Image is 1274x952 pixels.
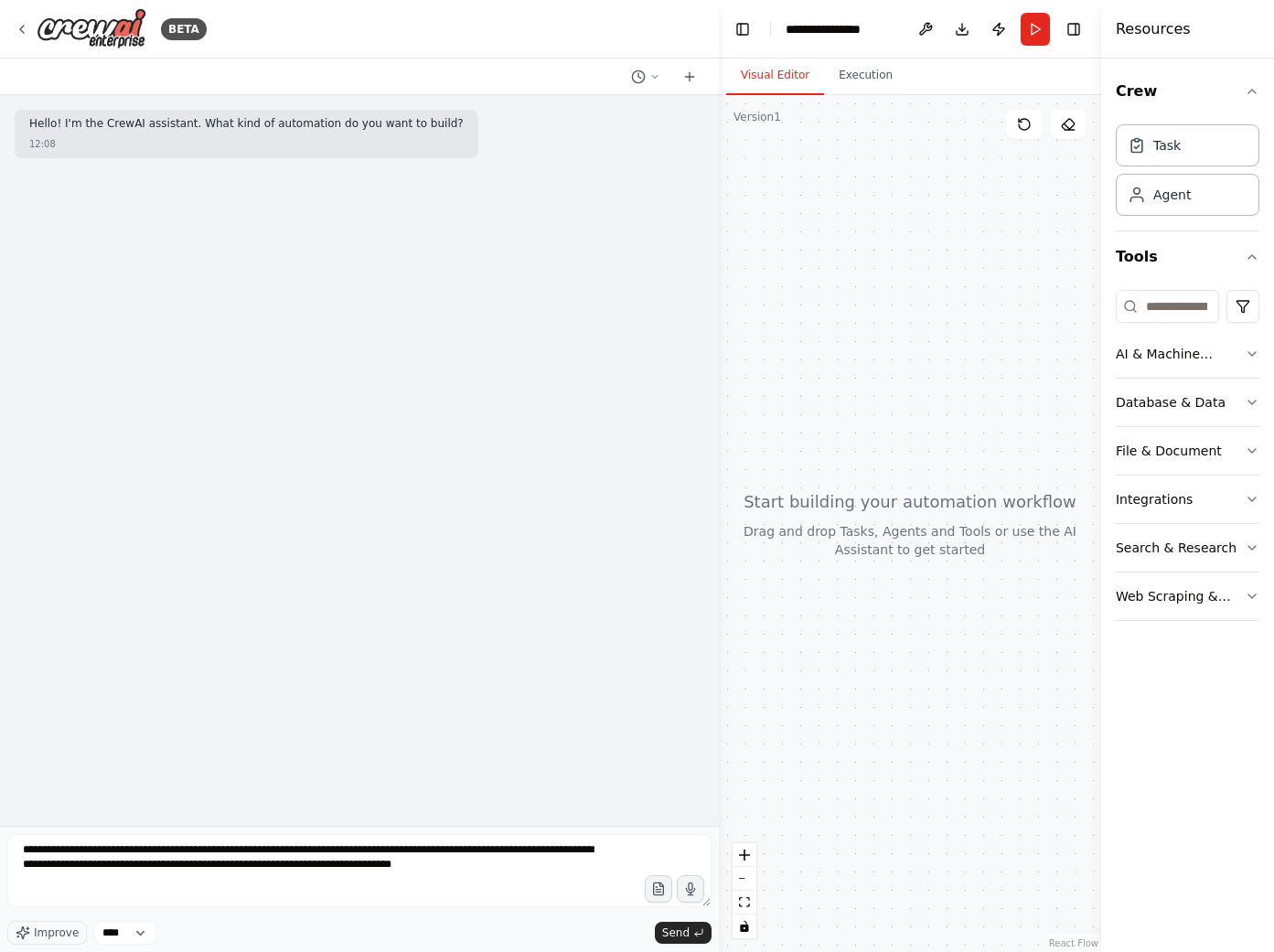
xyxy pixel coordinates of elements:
button: Search & Research [1116,524,1259,572]
button: Start a new chat [675,66,704,88]
nav: breadcrumb [786,20,861,38]
div: Version 1 [733,110,781,124]
div: Crew [1116,117,1259,230]
div: Database & Data [1116,393,1226,412]
button: zoom out [733,867,756,891]
div: AI & Machine Learning [1116,345,1245,363]
button: AI & Machine Learning [1116,330,1259,378]
button: Click to speak your automation idea [677,875,704,903]
div: Search & Research [1116,539,1237,557]
button: Tools [1116,231,1259,283]
button: Crew [1116,66,1259,117]
div: Task [1153,136,1181,155]
div: File & Document [1116,442,1222,460]
button: Database & Data [1116,379,1259,426]
button: Visual Editor [726,57,824,95]
div: React Flow controls [733,843,756,938]
button: zoom in [733,843,756,867]
button: Improve [7,921,87,945]
button: Web Scraping & Browsing [1116,572,1259,620]
button: Execution [824,57,907,95]
div: Agent [1153,186,1191,204]
button: File & Document [1116,427,1259,475]
span: Send [662,925,690,940]
button: Hide right sidebar [1061,16,1087,42]
div: Integrations [1116,490,1193,508]
button: Hide left sidebar [730,16,755,42]
button: fit view [733,891,756,915]
div: Web Scraping & Browsing [1116,587,1245,605]
button: toggle interactivity [733,915,756,938]
div: BETA [161,18,207,40]
button: Upload files [645,875,672,903]
button: Send [655,922,712,944]
a: React Flow attribution [1049,938,1098,948]
button: Switch to previous chat [624,66,668,88]
div: Tools [1116,283,1259,636]
button: Integrations [1116,476,1259,523]
span: Improve [34,925,79,940]
p: Hello! I'm the CrewAI assistant. What kind of automation do you want to build? [29,117,464,132]
div: 12:08 [29,137,56,151]
h4: Resources [1116,18,1191,40]
img: Logo [37,8,146,49]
